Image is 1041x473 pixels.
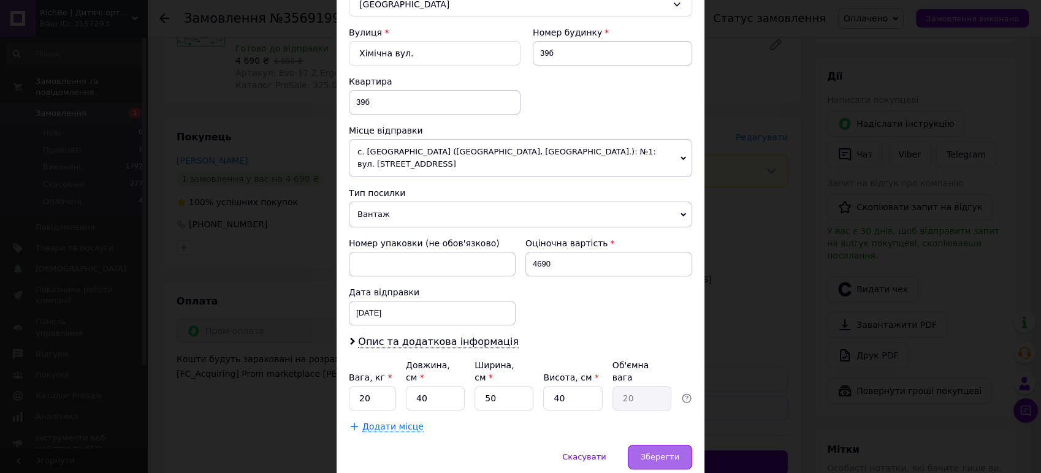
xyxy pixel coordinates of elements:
span: Місце відправки [349,126,423,135]
span: Додати місце [362,422,424,432]
div: Номер упаковки (не обов'язково) [349,237,516,249]
div: Оціночна вартість [525,237,692,249]
span: Тип посилки [349,188,405,198]
label: Висота, см [543,373,598,382]
span: Номер будинку [533,28,602,37]
div: Дата відправки [349,286,516,298]
span: Квартира [349,77,392,86]
span: с. [GEOGRAPHIC_DATA] ([GEOGRAPHIC_DATA], [GEOGRAPHIC_DATA].): №1: вул. [STREET_ADDRESS] [349,139,692,177]
span: Зберегти [641,452,679,461]
span: Вантаж [349,202,692,227]
span: Скасувати [562,452,606,461]
label: Вулиця [349,28,382,37]
span: Опис та додаткова інформація [358,336,519,348]
label: Вага, кг [349,373,392,382]
div: Об'ємна вага [612,359,671,384]
label: Довжина, см [406,360,450,382]
label: Ширина, см [475,360,514,382]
